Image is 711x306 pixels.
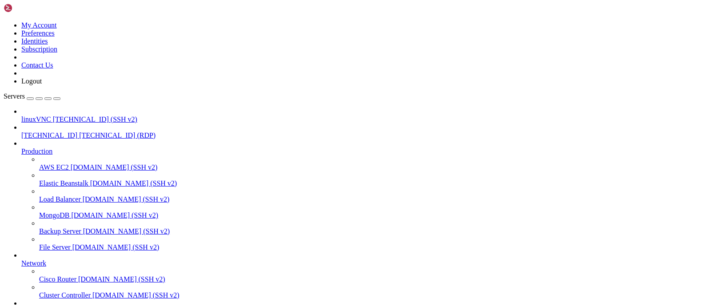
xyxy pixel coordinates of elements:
li: [TECHNICAL_ID] [TECHNICAL_ID] (RDP) [21,123,707,139]
a: My Account [21,21,57,29]
span: [DOMAIN_NAME] (SSH v2) [92,291,180,299]
span: [DOMAIN_NAME] (SSH v2) [71,211,158,219]
span: [DOMAIN_NAME] (SSH v2) [71,163,158,171]
a: Identities [21,37,48,45]
span: Load Balancer [39,195,81,203]
li: Network [21,251,707,299]
a: Contact Us [21,61,53,69]
a: linuxVNC [TECHNICAL_ID] (SSH v2) [21,115,707,123]
a: Cisco Router [DOMAIN_NAME] (SSH v2) [39,275,707,283]
a: Subscription [21,45,57,53]
a: Network [21,259,707,267]
li: Elastic Beanstalk [DOMAIN_NAME] (SSH v2) [39,171,707,187]
li: Backup Server [DOMAIN_NAME] (SSH v2) [39,219,707,235]
a: Preferences [21,29,55,37]
a: Servers [4,92,60,100]
span: Production [21,147,52,155]
span: Servers [4,92,25,100]
span: Elastic Beanstalk [39,179,88,187]
a: AWS EC2 [DOMAIN_NAME] (SSH v2) [39,163,707,171]
span: [DOMAIN_NAME] (SSH v2) [83,227,170,235]
span: Backup Server [39,227,81,235]
li: Load Balancer [DOMAIN_NAME] (SSH v2) [39,187,707,203]
img: Shellngn [4,4,55,12]
a: Elastic Beanstalk [DOMAIN_NAME] (SSH v2) [39,179,707,187]
span: [DOMAIN_NAME] (SSH v2) [90,179,177,187]
span: Cisco Router [39,275,76,283]
li: Cluster Controller [DOMAIN_NAME] (SSH v2) [39,283,707,299]
li: Cisco Router [DOMAIN_NAME] (SSH v2) [39,267,707,283]
a: MongoDB [DOMAIN_NAME] (SSH v2) [39,211,707,219]
span: Cluster Controller [39,291,91,299]
span: [DOMAIN_NAME] (SSH v2) [83,195,170,203]
a: Cluster Controller [DOMAIN_NAME] (SSH v2) [39,291,707,299]
span: [TECHNICAL_ID] [21,131,77,139]
span: File Server [39,243,71,251]
span: MongoDB [39,211,69,219]
span: [DOMAIN_NAME] (SSH v2) [78,275,165,283]
span: [DOMAIN_NAME] (SSH v2) [72,243,160,251]
li: MongoDB [DOMAIN_NAME] (SSH v2) [39,203,707,219]
span: Network [21,259,46,267]
a: Logout [21,77,42,85]
a: Load Balancer [DOMAIN_NAME] (SSH v2) [39,195,707,203]
li: AWS EC2 [DOMAIN_NAME] (SSH v2) [39,155,707,171]
span: linuxVNC [21,115,51,123]
li: File Server [DOMAIN_NAME] (SSH v2) [39,235,707,251]
a: Production [21,147,707,155]
a: Backup Server [DOMAIN_NAME] (SSH v2) [39,227,707,235]
span: [TECHNICAL_ID] (RDP) [79,131,156,139]
span: AWS EC2 [39,163,69,171]
span: [TECHNICAL_ID] (SSH v2) [53,115,137,123]
a: File Server [DOMAIN_NAME] (SSH v2) [39,243,707,251]
li: linuxVNC [TECHNICAL_ID] (SSH v2) [21,107,707,123]
a: [TECHNICAL_ID] [TECHNICAL_ID] (RDP) [21,131,707,139]
li: Production [21,139,707,251]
